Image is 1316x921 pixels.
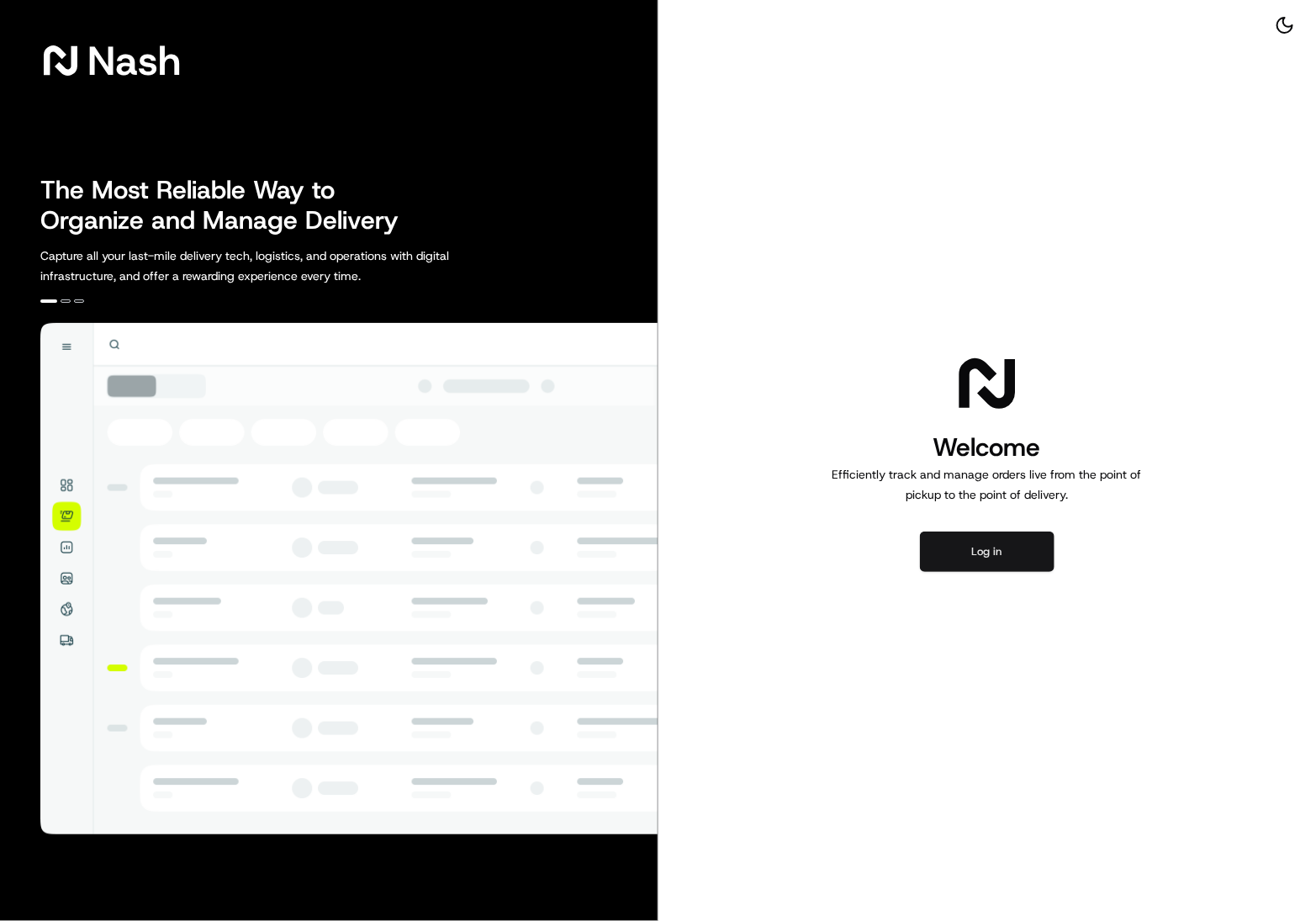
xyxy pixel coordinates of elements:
span: Nash [87,44,181,77]
h2: The Most Reliable Way to Organize and Manage Delivery [40,175,417,236]
h1: Welcome [826,431,1149,464]
p: Efficiently track and manage orders live from the point of pickup to the point of delivery. [826,464,1149,505]
img: illustration [40,323,658,834]
button: Log in [920,532,1054,572]
p: Capture all your last-mile delivery tech, logistics, and operations with digital infrastructure, ... [40,246,525,286]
